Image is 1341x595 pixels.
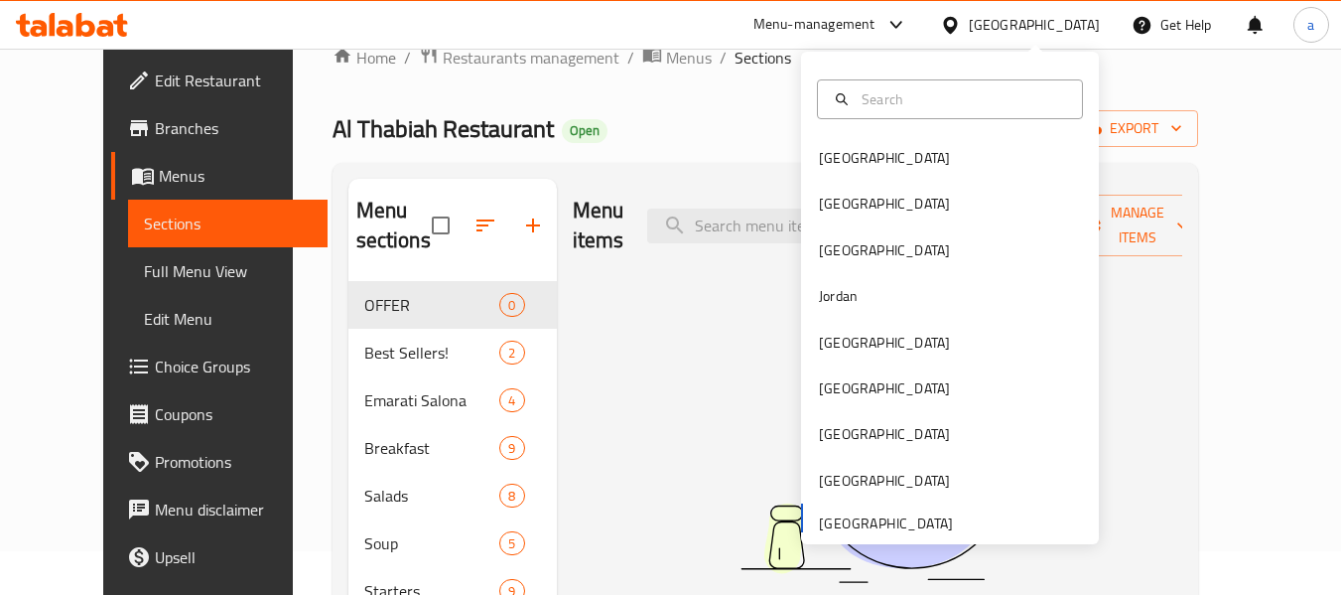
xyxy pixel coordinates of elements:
[562,122,607,139] span: Open
[562,119,607,143] div: Open
[819,332,950,354] div: [GEOGRAPHIC_DATA]
[333,106,554,151] span: Al Thabiah Restaurant
[348,424,557,472] div: Breakfast9
[1087,201,1188,250] span: Manage items
[144,307,312,331] span: Edit Menu
[356,196,432,255] h2: Menu sections
[499,341,524,365] div: items
[819,285,858,307] div: Jordan
[819,423,950,445] div: [GEOGRAPHIC_DATA]
[111,533,328,581] a: Upsell
[155,498,312,521] span: Menu disclaimer
[364,484,500,508] span: Salads
[111,486,328,533] a: Menu disclaimer
[364,531,500,555] span: Soup
[155,545,312,569] span: Upsell
[969,14,1100,36] div: [GEOGRAPHIC_DATA]
[1086,116,1182,141] span: export
[155,355,312,378] span: Choice Groups
[111,438,328,486] a: Promotions
[500,344,523,363] span: 2
[500,296,523,315] span: 0
[500,439,523,458] span: 9
[627,46,634,70] li: /
[111,152,328,200] a: Menus
[735,46,791,70] span: Sections
[111,343,328,390] a: Choice Groups
[128,295,328,343] a: Edit Menu
[348,472,557,520] div: Salads8
[333,46,396,70] a: Home
[155,69,312,92] span: Edit Restaurant
[720,46,727,70] li: /
[111,104,328,152] a: Branches
[500,391,523,410] span: 4
[364,436,500,460] span: Breakfast
[111,390,328,438] a: Coupons
[1307,14,1314,36] span: a
[462,202,509,249] span: Sort sections
[419,45,619,71] a: Restaurants management
[819,239,950,261] div: [GEOGRAPHIC_DATA]
[348,329,557,376] div: Best Sellers!2
[500,534,523,553] span: 5
[128,247,328,295] a: Full Menu View
[144,212,312,235] span: Sections
[420,205,462,246] span: Select all sections
[819,147,950,169] div: [GEOGRAPHIC_DATA]
[500,487,523,506] span: 8
[647,209,881,243] input: search
[499,531,524,555] div: items
[573,196,624,255] h2: Menu items
[666,46,712,70] span: Menus
[753,13,875,37] div: Menu-management
[509,202,557,249] button: Add section
[348,281,557,329] div: OFFER0
[1071,195,1204,256] button: Manage items
[348,520,557,567] div: Soup5
[1070,110,1198,147] button: export
[128,200,328,247] a: Sections
[642,45,712,71] a: Menus
[155,450,312,474] span: Promotions
[499,293,524,317] div: items
[499,388,524,412] div: items
[499,436,524,460] div: items
[111,57,328,104] a: Edit Restaurant
[404,46,411,70] li: /
[364,388,500,412] span: Emarati Salona
[819,470,950,492] div: [GEOGRAPHIC_DATA]
[819,193,950,215] div: [GEOGRAPHIC_DATA]
[819,377,950,399] div: [GEOGRAPHIC_DATA]
[854,88,1070,110] input: Search
[155,116,312,140] span: Branches
[155,402,312,426] span: Coupons
[144,259,312,283] span: Full Menu View
[333,45,1198,71] nav: breadcrumb
[364,341,500,365] span: Best Sellers!
[443,46,619,70] span: Restaurants management
[499,484,524,508] div: items
[159,164,312,188] span: Menus
[364,293,500,317] span: OFFER
[348,376,557,424] div: Emarati Salona4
